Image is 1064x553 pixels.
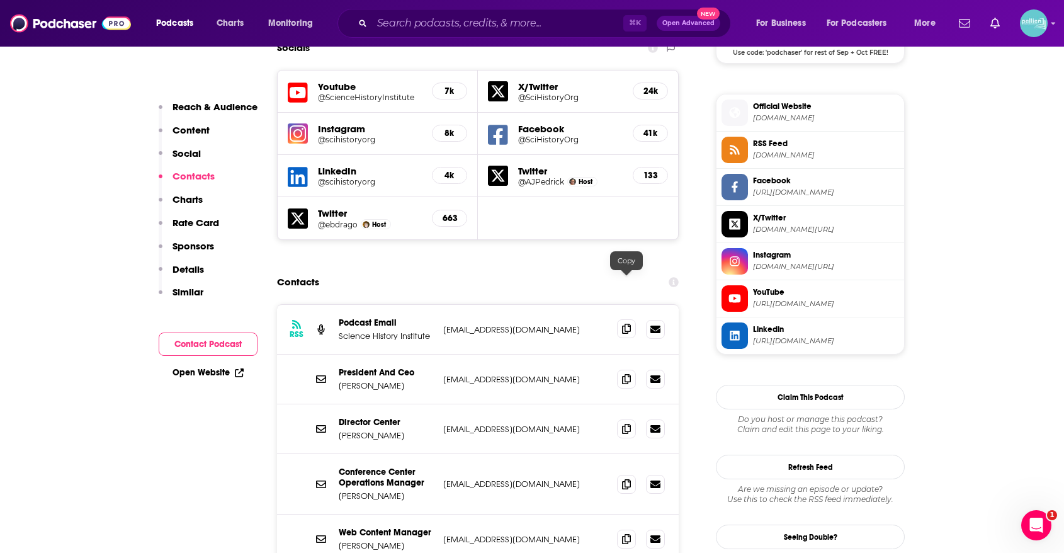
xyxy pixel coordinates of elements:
a: YouTube[URL][DOMAIN_NAME] [722,285,899,312]
span: Do you host or manage this podcast? [716,414,905,425]
button: Social [159,147,201,171]
p: [EMAIL_ADDRESS][DOMAIN_NAME] [443,374,607,385]
span: 1 [1047,510,1057,520]
button: Contacts [159,170,215,193]
span: ⌘ K [623,15,647,31]
span: Host [579,178,592,186]
span: Use code: 'podchaser' for rest of Sep + Oct FREE! [716,42,904,57]
span: RSS Feed [753,138,899,149]
p: Similar [173,286,203,298]
a: @scihistoryorg [318,135,422,144]
span: New [697,8,720,20]
button: Similar [159,286,203,309]
p: Conference Center Operations Manager [339,467,433,488]
a: @AJPedrick [518,177,564,186]
button: open menu [259,13,329,33]
p: Director Center [339,417,433,428]
span: twitter.com/SciHistoryOrg [753,225,899,234]
span: Open Advanced [662,20,715,26]
a: Facebook[URL][DOMAIN_NAME] [722,174,899,200]
span: X/Twitter [753,212,899,224]
p: Rate Card [173,217,219,229]
button: Sponsors [159,240,214,263]
button: Refresh Feed [716,455,905,479]
button: Claim This Podcast [716,385,905,409]
span: https://www.linkedin.com/company/scihistoryorg [753,336,899,346]
p: Contacts [173,170,215,182]
p: [PERSON_NAME] [339,491,433,501]
button: Content [159,124,210,147]
span: feeds.libsyn.com [753,151,899,160]
p: Web Content Manager [339,527,433,538]
p: Content [173,124,210,136]
span: Instagram [753,249,899,261]
a: Official Website[DOMAIN_NAME] [722,100,899,126]
h2: Socials [277,36,310,60]
span: Monitoring [268,14,313,32]
a: @scihistoryorg [318,177,422,186]
img: Elisabeth Berry Drago [363,221,370,228]
a: Seeing Double? [716,525,905,549]
span: instagram.com/scihistoryorg [753,262,899,271]
h2: Contacts [277,270,319,294]
h5: Instagram [318,123,422,135]
p: Sponsors [173,240,214,252]
span: sciencehistory.org [753,113,899,123]
button: open menu [818,13,905,33]
a: Linkedin[URL][DOMAIN_NAME] [722,322,899,349]
a: Open Website [173,367,244,378]
h5: 7k [443,86,456,96]
button: open menu [747,13,822,33]
a: @SciHistoryOrg [518,93,623,102]
span: For Business [756,14,806,32]
p: Reach & Audience [173,101,258,113]
button: Show profile menu [1020,9,1048,37]
button: Open AdvancedNew [657,16,720,31]
img: iconImage [288,123,308,144]
a: @SciHistoryOrg [518,135,623,144]
a: Show notifications dropdown [954,13,975,34]
p: Podcast Email [339,317,433,328]
img: Alexis Pedrick [569,178,576,185]
p: Charts [173,193,203,205]
button: open menu [905,13,951,33]
h5: Facebook [518,123,623,135]
span: Podcasts [156,14,193,32]
h5: Twitter [518,165,623,177]
button: Details [159,263,204,287]
a: @ebdrago [318,220,358,229]
p: [PERSON_NAME] [339,430,433,441]
h5: X/Twitter [518,81,623,93]
button: Contact Podcast [159,333,258,356]
p: Science History Institute [339,331,433,341]
iframe: Intercom live chat [1021,510,1051,540]
span: YouTube [753,287,899,298]
a: Charts [208,13,251,33]
a: @ScienceHistoryInstitute [318,93,422,102]
h5: Youtube [318,81,422,93]
div: Claim and edit this page to your liking. [716,414,905,435]
button: open menu [147,13,210,33]
a: Podchaser - Follow, Share and Rate Podcasts [10,11,131,35]
a: Libsyn Deal: Use code: 'podchaser' for rest of Sep + Oct FREE! [716,4,904,55]
span: For Podcasters [827,14,887,32]
button: Rate Card [159,217,219,240]
p: [EMAIL_ADDRESS][DOMAIN_NAME] [443,479,607,489]
span: Logged in as JessicaPellien [1020,9,1048,37]
span: Official Website [753,101,899,112]
a: RSS Feed[DOMAIN_NAME] [722,137,899,163]
p: Social [173,147,201,159]
h5: 41k [643,128,657,139]
p: [EMAIL_ADDRESS][DOMAIN_NAME] [443,324,607,335]
button: Charts [159,193,203,217]
span: More [914,14,936,32]
h5: 663 [443,213,456,224]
